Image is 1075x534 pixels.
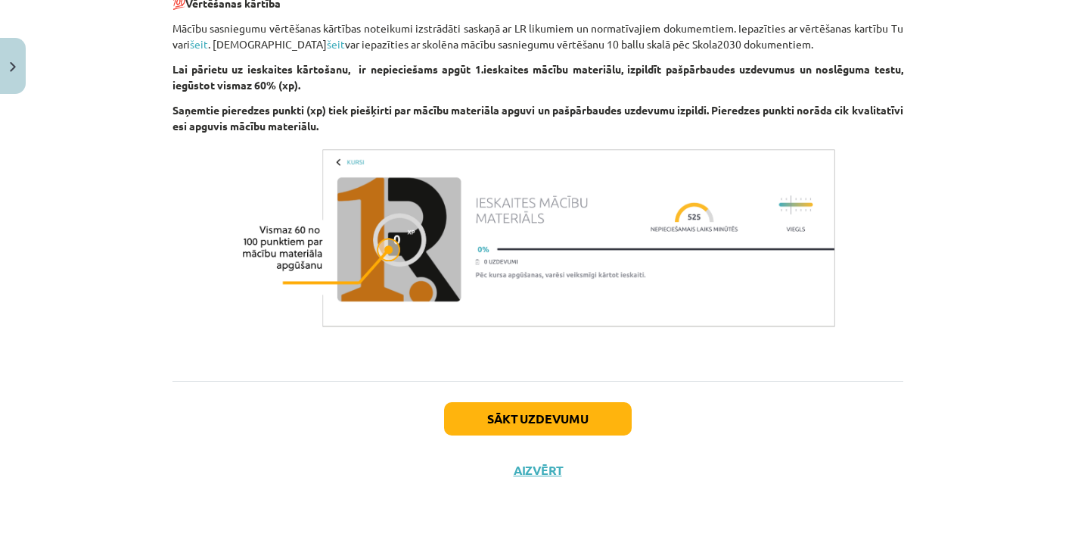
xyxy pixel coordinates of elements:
[509,463,567,478] button: Aizvērt
[327,37,345,51] a: šeit
[444,402,632,436] button: Sākt uzdevumu
[172,62,903,92] strong: Lai pārietu uz ieskaites kārtošanu, ir nepieciešams apgūt 1.ieskaites mācību materiālu, izpildīt ...
[10,62,16,72] img: icon-close-lesson-0947bae3869378f0d4975bcd49f059093ad1ed9edebbc8119c70593378902aed.svg
[172,103,903,133] strong: Saņemtie pieredzes punkti (xp) tiek piešķirti par mācību materiāla apguvi un pašpārbaudes uzdevum...
[190,37,208,51] a: šeit
[172,20,903,52] p: Mācību sasniegumu vērtēšanas kārtības noteikumi izstrādāti saskaņā ar LR likumiem un normatīvajie...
